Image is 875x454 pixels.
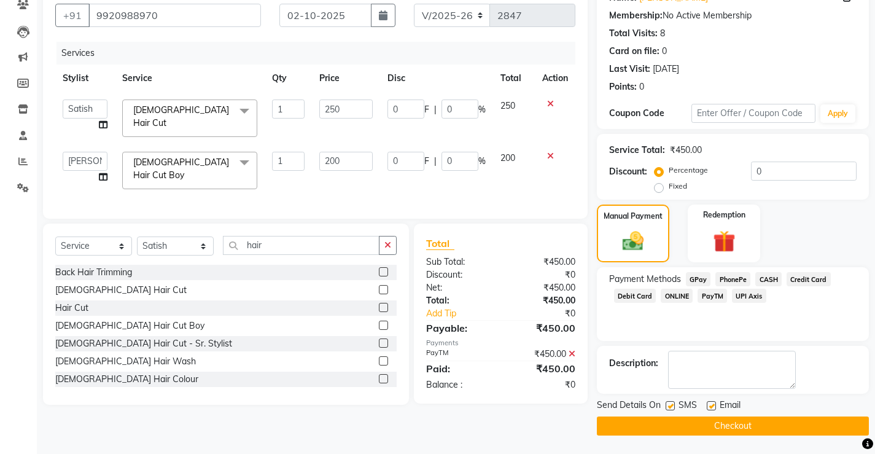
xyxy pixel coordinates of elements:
[597,417,869,436] button: Checkout
[609,144,665,157] div: Service Total:
[55,302,88,315] div: Hair Cut
[380,65,493,92] th: Disc
[133,104,229,128] span: [DEMOGRAPHIC_DATA] Hair Cut
[609,63,650,76] div: Last Visit:
[597,399,661,414] span: Send Details On
[609,9,663,22] div: Membership:
[500,152,515,163] span: 200
[265,65,311,92] th: Qty
[609,27,658,40] div: Total Visits:
[686,272,711,286] span: GPay
[609,107,691,120] div: Coupon Code
[115,65,265,92] th: Service
[653,63,679,76] div: [DATE]
[500,348,584,361] div: ₹450.00
[609,165,647,178] div: Discount:
[500,321,584,335] div: ₹450.00
[500,100,515,111] span: 250
[55,319,204,332] div: [DEMOGRAPHIC_DATA] Hair Cut Boy
[669,165,708,176] label: Percentage
[426,237,454,250] span: Total
[698,289,727,303] span: PayTM
[616,229,650,254] img: _cash.svg
[670,144,702,157] div: ₹450.00
[662,45,667,58] div: 0
[417,268,500,281] div: Discount:
[706,228,742,256] img: _gift.svg
[660,27,665,40] div: 8
[604,211,663,222] label: Manual Payment
[223,236,379,255] input: Search or Scan
[478,155,486,168] span: %
[500,361,584,376] div: ₹450.00
[535,65,575,92] th: Action
[55,65,115,92] th: Stylist
[434,103,437,116] span: |
[88,4,261,27] input: Search by Name/Mobile/Email/Code
[787,272,831,286] span: Credit Card
[417,281,500,294] div: Net:
[56,42,585,65] div: Services
[417,307,515,320] a: Add Tip
[755,272,782,286] span: CASH
[500,294,584,307] div: ₹450.00
[424,103,429,116] span: F
[478,103,486,116] span: %
[184,170,190,181] a: x
[417,378,500,391] div: Balance :
[312,65,380,92] th: Price
[166,117,172,128] a: x
[424,155,429,168] span: F
[417,361,500,376] div: Paid:
[715,272,750,286] span: PhonePe
[720,399,741,414] span: Email
[820,104,855,123] button: Apply
[500,268,584,281] div: ₹0
[614,289,656,303] span: Debit Card
[609,9,857,22] div: No Active Membership
[703,209,745,221] label: Redemption
[417,294,500,307] div: Total:
[661,289,693,303] span: ONLINE
[417,348,500,361] div: PayTM
[639,80,644,93] div: 0
[55,4,90,27] button: +91
[732,289,766,303] span: UPI Axis
[55,373,198,386] div: [DEMOGRAPHIC_DATA] Hair Colour
[691,104,815,123] input: Enter Offer / Coupon Code
[515,307,585,320] div: ₹0
[426,338,575,348] div: Payments
[609,273,681,286] span: Payment Methods
[417,321,500,335] div: Payable:
[417,256,500,268] div: Sub Total:
[609,45,659,58] div: Card on file:
[434,155,437,168] span: |
[500,256,584,268] div: ₹450.00
[55,266,132,279] div: Back Hair Trimming
[133,157,229,181] span: [DEMOGRAPHIC_DATA] Hair Cut Boy
[500,281,584,294] div: ₹450.00
[679,399,697,414] span: SMS
[55,284,187,297] div: [DEMOGRAPHIC_DATA] Hair Cut
[500,378,584,391] div: ₹0
[493,65,535,92] th: Total
[609,80,637,93] div: Points:
[609,357,658,370] div: Description:
[55,355,196,368] div: [DEMOGRAPHIC_DATA] Hair Wash
[669,181,687,192] label: Fixed
[55,337,232,350] div: [DEMOGRAPHIC_DATA] Hair Cut - Sr. Stylist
